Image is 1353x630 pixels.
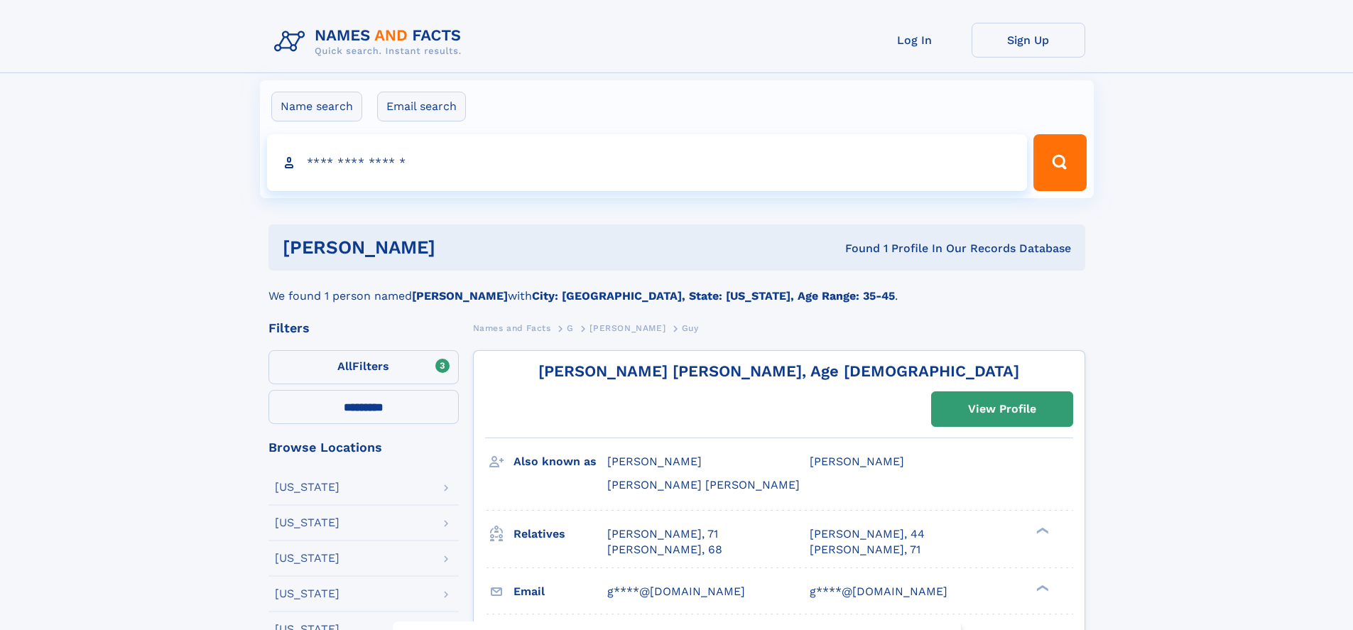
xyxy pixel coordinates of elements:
h3: Also known as [514,450,607,474]
a: [PERSON_NAME], 68 [607,542,722,558]
span: [PERSON_NAME] [PERSON_NAME] [607,478,800,491]
div: [US_STATE] [275,588,339,599]
span: Guy [682,323,699,333]
div: View Profile [968,393,1036,425]
div: [US_STATE] [275,482,339,493]
div: Browse Locations [268,441,459,454]
a: [PERSON_NAME], 71 [810,542,920,558]
div: Found 1 Profile In Our Records Database [640,241,1071,256]
label: Email search [377,92,466,121]
a: G [567,319,574,337]
span: G [567,323,574,333]
div: Filters [268,322,459,335]
a: View Profile [932,392,1072,426]
div: [US_STATE] [275,517,339,528]
button: Search Button [1033,134,1086,191]
span: [PERSON_NAME] [607,455,702,468]
a: [PERSON_NAME] [589,319,665,337]
label: Name search [271,92,362,121]
h1: [PERSON_NAME] [283,239,641,256]
div: [US_STATE] [275,553,339,564]
div: ❯ [1033,583,1050,592]
b: [PERSON_NAME] [412,289,508,303]
a: Names and Facts [473,319,551,337]
b: City: [GEOGRAPHIC_DATA], State: [US_STATE], Age Range: 35-45 [532,289,895,303]
a: [PERSON_NAME], 44 [810,526,925,542]
a: [PERSON_NAME] [PERSON_NAME], Age [DEMOGRAPHIC_DATA] [538,362,1019,380]
div: We found 1 person named with . [268,271,1085,305]
a: [PERSON_NAME], 71 [607,526,718,542]
span: [PERSON_NAME] [810,455,904,468]
h3: Relatives [514,522,607,546]
label: Filters [268,350,459,384]
span: [PERSON_NAME] [589,323,665,333]
h3: Email [514,580,607,604]
a: Log In [858,23,972,58]
a: Sign Up [972,23,1085,58]
img: Logo Names and Facts [268,23,473,61]
input: search input [267,134,1028,191]
span: All [337,359,352,373]
div: ❯ [1033,526,1050,535]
